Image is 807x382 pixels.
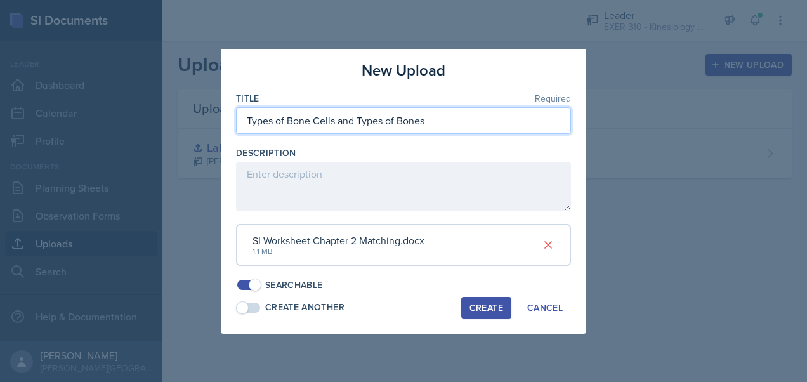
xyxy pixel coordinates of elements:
input: Enter title [236,107,571,134]
label: Title [236,92,259,105]
div: Create Another [265,301,344,314]
div: Create [469,303,503,313]
label: Description [236,147,296,159]
h3: New Upload [362,59,445,82]
div: Searchable [265,279,323,292]
div: SI Worksheet Chapter 2 Matching.docx [253,233,424,248]
div: Cancel [527,303,563,313]
div: 1.1 MB [253,246,424,257]
button: Cancel [519,297,571,319]
button: Create [461,297,511,319]
span: Required [535,94,571,103]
